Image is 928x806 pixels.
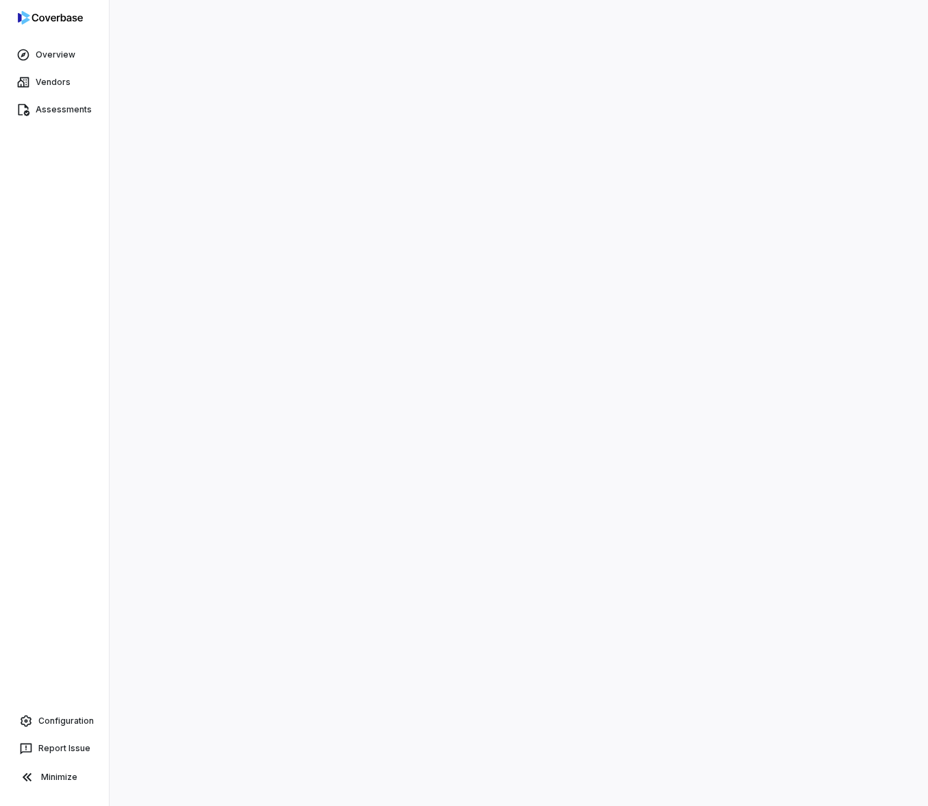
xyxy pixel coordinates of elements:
[5,709,103,733] a: Configuration
[5,736,103,761] button: Report Issue
[18,11,83,25] img: logo-D7KZi-bG.svg
[3,97,106,122] a: Assessments
[3,70,106,95] a: Vendors
[5,764,103,791] button: Minimize
[3,42,106,67] a: Overview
